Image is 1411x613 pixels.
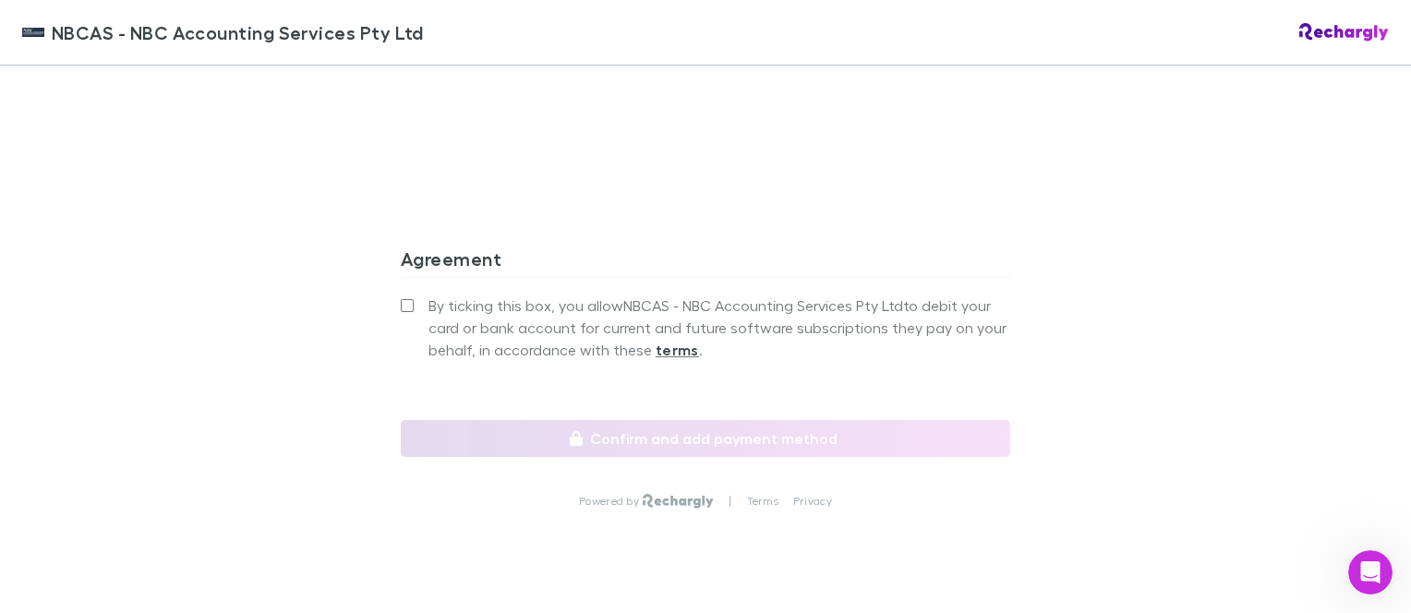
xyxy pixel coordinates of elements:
[52,18,424,46] span: NBCAS - NBC Accounting Services Pty Ltd
[1299,23,1389,42] img: Rechargly Logo
[656,341,699,359] strong: terms
[643,494,714,509] img: Rechargly Logo
[401,420,1010,457] button: Confirm and add payment method
[747,494,778,509] a: Terms
[579,494,643,509] p: Powered by
[729,494,731,509] p: |
[401,247,1010,277] h3: Agreement
[428,294,1010,361] span: By ticking this box, you allow NBCAS - NBC Accounting Services Pty Ltd to debit your card or bank...
[1348,550,1393,595] iframe: Intercom live chat
[22,21,44,43] img: NBCAS - NBC Accounting Services Pty Ltd's Logo
[793,494,832,509] a: Privacy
